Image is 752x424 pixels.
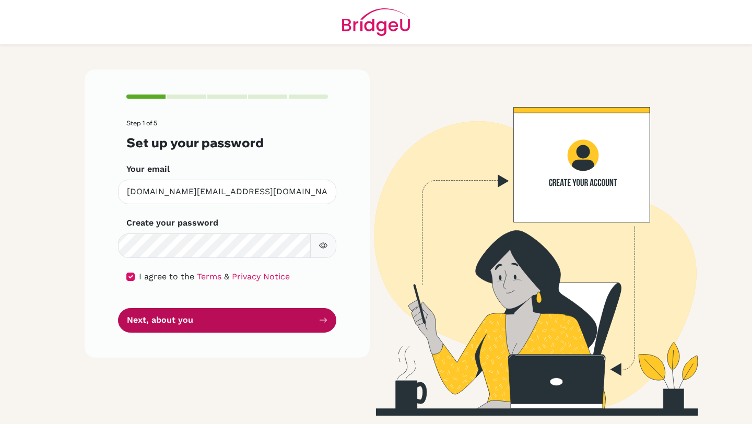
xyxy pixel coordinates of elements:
h3: Set up your password [126,135,328,150]
span: & [224,272,229,281]
button: Next, about you [118,308,336,333]
span: I agree to the [139,272,194,281]
a: Privacy Notice [232,272,290,281]
input: Insert your email* [118,180,336,204]
label: Your email [126,163,170,175]
span: Step 1 of 5 [126,119,157,127]
a: Terms [197,272,221,281]
label: Create your password [126,217,218,229]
